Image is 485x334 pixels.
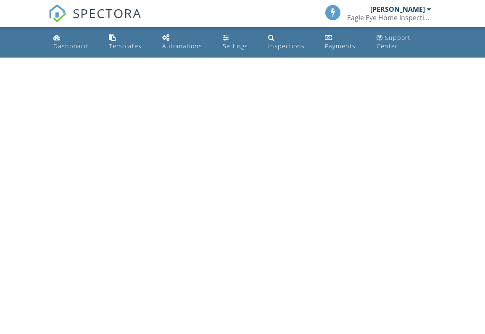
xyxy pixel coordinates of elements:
div: Settings [223,42,248,50]
a: Inspections [265,30,315,54]
div: Support Center [377,34,411,50]
a: Payments [322,30,366,54]
div: Eagle Eye Home Inspection [347,13,431,22]
a: Templates [105,30,152,54]
img: The Best Home Inspection Software - Spectora [48,4,67,23]
div: [PERSON_NAME] [370,5,425,13]
a: Settings [219,30,258,54]
span: SPECTORA [73,4,142,22]
div: Templates [109,42,142,50]
a: Dashboard [50,30,99,54]
div: Dashboard [53,42,88,50]
a: Automations (Basic) [159,30,213,54]
a: Support Center [373,30,435,54]
div: Payments [325,42,356,50]
a: SPECTORA [48,11,142,29]
div: Inspections [268,42,305,50]
div: Automations [162,42,202,50]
